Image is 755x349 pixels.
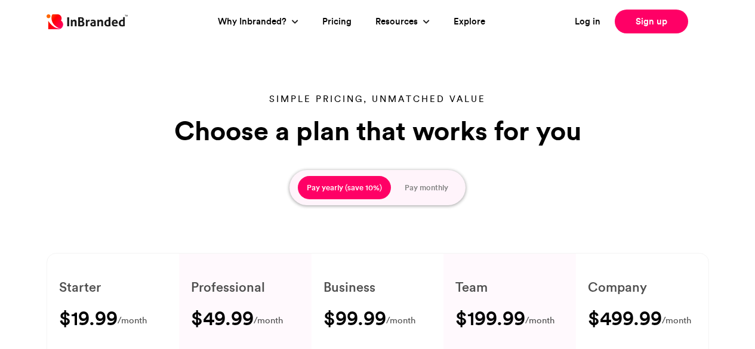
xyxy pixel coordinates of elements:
[396,176,457,200] button: Pay monthly
[323,277,432,297] h6: Business
[455,277,564,297] h6: Team
[323,308,386,328] h3: $99.99
[118,313,147,328] span: /month
[588,277,697,297] h6: Company
[59,308,118,328] h3: $19.99
[575,15,600,29] a: Log in
[525,313,554,328] span: /month
[455,308,525,328] h3: $199.99
[588,308,662,328] h3: $499.99
[254,313,283,328] span: /month
[191,308,254,328] h3: $49.99
[298,176,391,200] button: Pay yearly (save 10%)
[662,313,691,328] span: /month
[615,10,688,33] a: Sign up
[218,15,289,29] a: Why Inbranded?
[386,313,415,328] span: /month
[454,15,485,29] a: Explore
[322,15,352,29] a: Pricing
[169,92,587,106] p: Simple pricing, unmatched value
[375,15,421,29] a: Resources
[191,277,300,297] h6: Professional
[47,14,128,29] img: Inbranded
[59,277,168,297] h6: Starter
[169,115,587,146] h1: Choose a plan that works for you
